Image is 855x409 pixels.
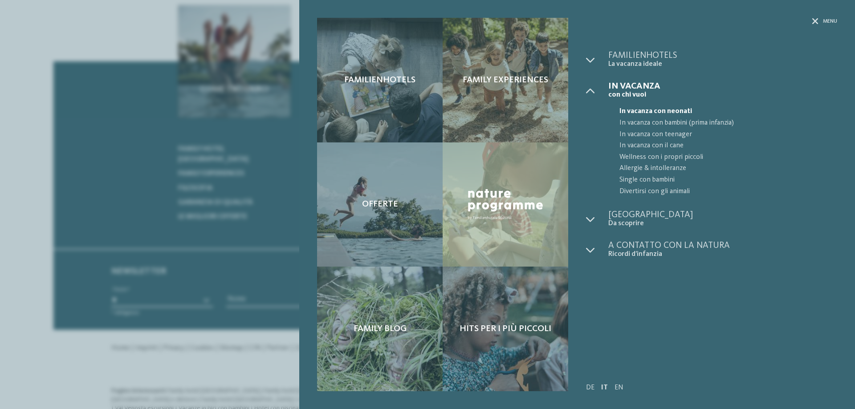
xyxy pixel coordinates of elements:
span: Family experiences [463,75,548,85]
a: [GEOGRAPHIC_DATA] Da scoprire [608,211,837,228]
a: EN [615,384,623,391]
a: Hotel per neonati in Alto Adige per una vacanza di relax Family experiences [443,18,568,142]
span: Family Blog [354,324,407,334]
span: Da scoprire [608,219,837,228]
a: Familienhotels La vacanza ideale [608,51,837,69]
span: La vacanza ideale [608,60,837,69]
a: In vacanza con teenager [608,129,837,141]
span: Offerte [362,199,398,210]
a: Divertirsi con gli animali [608,186,837,198]
span: [GEOGRAPHIC_DATA] [608,211,837,219]
span: Ricordi d’infanzia [608,250,837,259]
span: In vacanza con il cane [619,140,837,152]
span: In vacanza con teenager [619,129,837,141]
span: In vacanza con bambini (prima infanzia) [619,117,837,129]
span: In vacanza [608,82,837,91]
a: Hotel per neonati in Alto Adige per una vacanza di relax Family Blog [317,267,443,391]
a: Hotel per neonati in Alto Adige per una vacanza di relax Hits per i più piccoli [443,267,568,391]
span: In vacanza con neonati [619,106,837,117]
span: con chi vuoi [608,91,837,99]
span: Familienhotels [608,51,837,60]
span: A contatto con la natura [608,241,837,250]
img: Nature Programme [465,186,546,223]
a: In vacanza con chi vuoi [608,82,837,99]
a: Hotel per neonati in Alto Adige per una vacanza di relax Familienhotels [317,18,443,142]
a: In vacanza con neonati [608,106,837,117]
span: Divertirsi con gli animali [619,186,837,198]
a: IT [601,384,608,391]
a: Hotel per neonati in Alto Adige per una vacanza di relax Offerte [317,142,443,267]
a: A contatto con la natura Ricordi d’infanzia [608,241,837,259]
span: Familienhotels [344,75,415,85]
a: Allergie & intolleranze [608,163,837,174]
a: Single con bambini [608,174,837,186]
span: Menu [823,18,837,25]
a: In vacanza con il cane [608,140,837,152]
span: Wellness con i propri piccoli [619,152,837,163]
span: Single con bambini [619,174,837,186]
a: Hotel per neonati in Alto Adige per una vacanza di relax Nature Programme [443,142,568,267]
a: DE [586,384,594,391]
span: Allergie & intolleranze [619,163,837,174]
a: Wellness con i propri piccoli [608,152,837,163]
a: In vacanza con bambini (prima infanzia) [608,117,837,129]
span: Hits per i più piccoli [460,324,551,334]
